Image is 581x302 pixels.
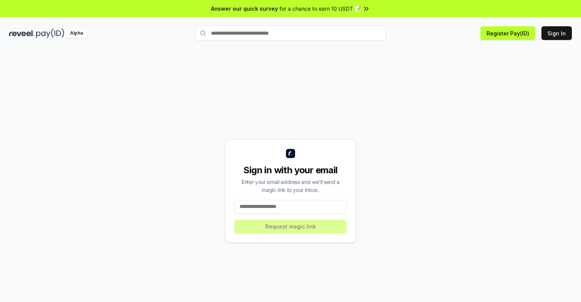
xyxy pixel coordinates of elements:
span: for a chance to earn 10 USDT 📝 [279,5,361,13]
div: Enter your email address and we’ll send a magic link to your inbox. [235,178,346,194]
img: logo_small [286,149,295,158]
img: pay_id [36,29,64,38]
img: reveel_dark [9,29,35,38]
div: Sign in with your email [235,164,346,176]
span: Answer our quick survey [211,5,278,13]
button: Register Pay(ID) [480,26,535,40]
div: Alpha [66,29,87,38]
button: Sign In [541,26,572,40]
